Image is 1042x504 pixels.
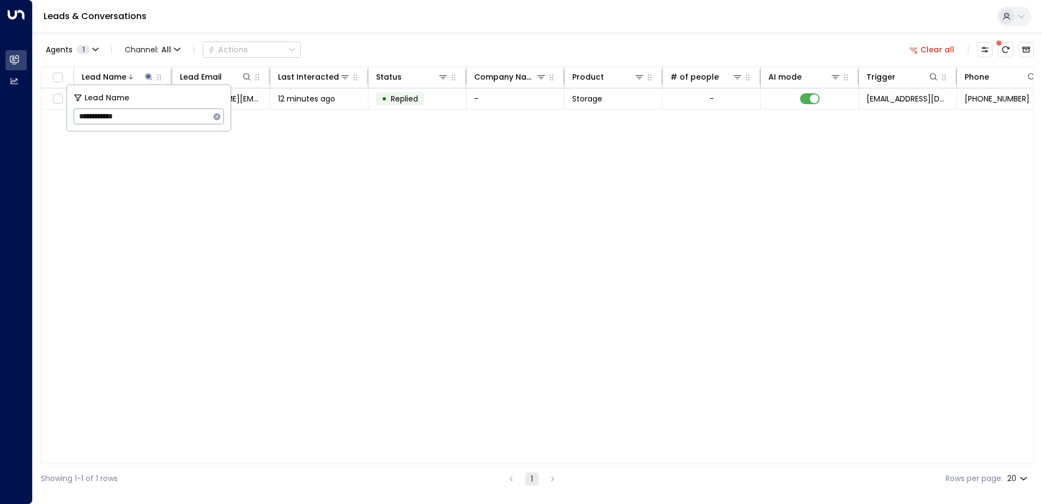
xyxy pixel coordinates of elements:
span: 12 minutes ago [278,93,335,104]
button: Channel:All [120,42,185,57]
span: Replied [391,93,418,104]
span: Lead Name [84,92,129,104]
td: - [467,88,565,109]
div: Phone [965,70,989,83]
div: Trigger [867,70,939,83]
div: Showing 1-1 of 1 rows [41,473,118,484]
div: Product [572,70,645,83]
button: Actions [203,41,301,58]
div: • [381,89,387,108]
span: Storage [572,93,602,104]
div: Lead Name [82,70,126,83]
div: Last Interacted [278,70,339,83]
div: AI mode [768,70,802,83]
button: Agents1 [41,42,102,57]
div: Last Interacted [278,70,350,83]
div: Product [572,70,604,83]
span: Agents [46,46,72,53]
div: Trigger [867,70,895,83]
span: leads@space-station.co.uk [867,93,949,104]
div: 20 [1007,471,1029,487]
span: +447799038523 [965,93,1029,104]
span: Toggle select row [51,92,64,106]
div: # of people [670,70,743,83]
button: Customize [977,42,992,57]
div: Status [376,70,449,83]
button: Clear all [905,42,959,57]
nav: pagination navigation [504,472,560,485]
span: Channel: [120,42,185,57]
div: Company Name [474,70,536,83]
div: - [710,93,714,104]
div: Button group with a nested menu [203,41,301,58]
div: Phone [965,70,1037,83]
div: Lead Email [180,70,222,83]
span: 1 [77,45,90,54]
button: Archived Leads [1019,42,1034,57]
div: Lead Email [180,70,252,83]
div: Lead Name [82,70,154,83]
a: Leads & Conversations [44,10,147,22]
span: There are new threads available. Refresh the grid to view the latest updates. [998,42,1013,57]
div: AI mode [768,70,841,83]
div: # of people [670,70,719,83]
div: Company Name [474,70,547,83]
div: Status [376,70,402,83]
label: Rows per page: [946,473,1003,484]
span: All [161,45,171,54]
span: Toggle select all [51,71,64,85]
div: Actions [208,45,248,55]
button: page 1 [525,472,538,485]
